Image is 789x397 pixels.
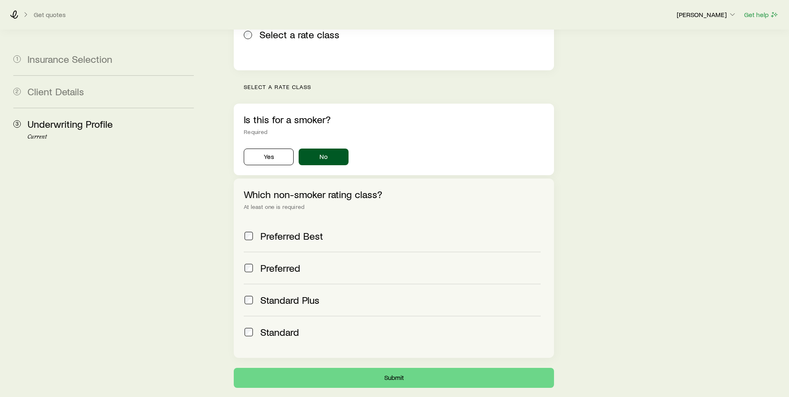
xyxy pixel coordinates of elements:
span: Select a rate class [260,29,339,40]
span: Underwriting Profile [27,118,113,130]
button: Yes [244,149,294,165]
span: Insurance Selection [27,53,112,65]
span: 1 [13,55,21,63]
button: Submit [234,368,554,388]
p: Which non-smoker rating class? [244,189,544,200]
input: Standard [245,328,253,336]
button: No [299,149,349,165]
p: Current [27,134,194,140]
span: 2 [13,88,21,95]
span: Preferred [260,262,300,274]
button: Get quotes [33,11,66,19]
input: Preferred Best [245,232,253,240]
button: [PERSON_NAME] [676,10,737,20]
div: Required [244,129,544,135]
p: Select a rate class [244,84,554,90]
span: 3 [13,120,21,128]
p: [PERSON_NAME] [677,10,737,19]
span: Standard Plus [260,294,319,306]
p: Is this for a smoker? [244,114,544,125]
span: Preferred Best [260,230,323,242]
input: Standard Plus [245,296,253,304]
input: Preferred [245,264,253,272]
input: Select a rate class [244,31,252,39]
span: Client Details [27,85,84,97]
div: At least one is required [244,203,544,210]
span: Standard [260,326,299,338]
button: Get help [744,10,779,20]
